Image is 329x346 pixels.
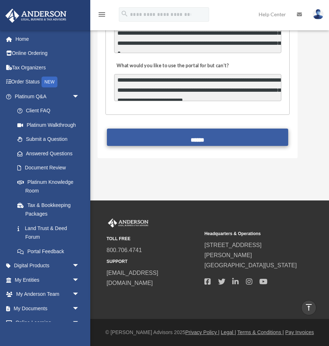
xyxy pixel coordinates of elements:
div: © [PERSON_NAME] Advisors 2025 [90,328,329,337]
label: What would you like to use the portal for but can't? [114,61,231,71]
span: arrow_drop_down [72,273,87,287]
small: Headquarters & Operations [204,230,297,238]
a: Online Ordering [5,46,90,61]
a: Legal | [221,329,236,335]
a: vertical_align_top [301,300,316,315]
a: Platinum Q&Aarrow_drop_down [5,89,90,104]
a: menu [98,13,106,19]
a: Digital Productsarrow_drop_down [5,259,90,273]
div: NEW [42,77,57,87]
a: Online Learningarrow_drop_down [5,316,90,330]
a: Answered Questions [10,146,90,161]
a: Home [5,32,90,46]
a: Order StatusNEW [5,75,90,90]
a: 800.706.4741 [107,247,142,253]
img: Anderson Advisors Platinum Portal [3,9,69,23]
a: [STREET_ADDRESS][PERSON_NAME] [204,242,261,258]
a: Privacy Policy | [185,329,220,335]
a: Terms & Conditions | [237,329,284,335]
img: User Pic [313,9,324,20]
a: Client FAQ [10,104,90,118]
a: Tax & Bookkeeping Packages [10,198,90,221]
a: Platinum Knowledge Room [10,175,90,198]
a: My Entitiesarrow_drop_down [5,273,90,287]
small: TOLL FREE [107,235,199,243]
small: SUPPORT [107,258,199,265]
span: arrow_drop_down [72,316,87,330]
i: search [121,10,129,18]
a: [GEOGRAPHIC_DATA][US_STATE] [204,262,297,268]
span: arrow_drop_down [72,301,87,316]
a: Tax Organizers [5,60,90,75]
span: arrow_drop_down [72,287,87,302]
i: vertical_align_top [304,303,313,312]
a: Land Trust & Deed Forum [10,221,90,244]
a: My Anderson Teamarrow_drop_down [5,287,90,302]
span: arrow_drop_down [72,259,87,273]
a: Portal Feedback [10,244,87,259]
a: My Documentsarrow_drop_down [5,301,90,316]
a: Submit a Question [10,132,90,147]
i: menu [98,10,106,19]
img: Anderson Advisors Platinum Portal [107,219,150,228]
a: [EMAIL_ADDRESS][DOMAIN_NAME] [107,270,158,286]
a: Platinum Walkthrough [10,118,90,132]
a: Document Review [10,161,90,175]
span: arrow_drop_down [72,89,87,104]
